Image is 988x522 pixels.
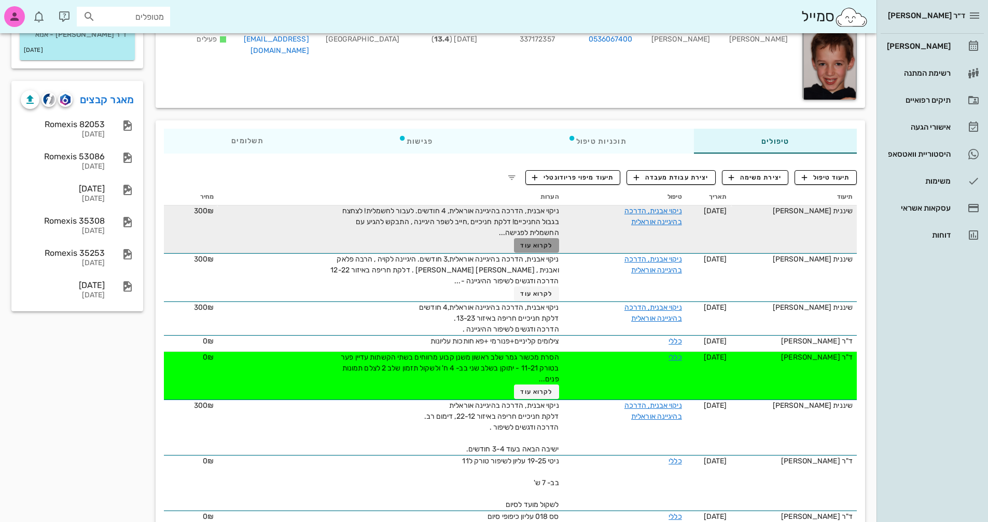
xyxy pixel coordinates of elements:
div: דוחות [885,231,951,239]
span: יצירת משימה [729,173,782,182]
span: צילומים קליניים+פנורמי +פא חותכות עליונות [430,337,559,346]
a: דוחות [881,223,984,248]
a: ניקוי אבנית, הדרכה בהיגיינה אוראלית [624,207,682,226]
a: כללי [669,512,681,521]
span: ניקוי אבנית, הדרכה בהיגיינה אוראלית דלקת חניכיים חריפה באיזור 22-12, דימום רב. הדרכה ודגשים לשיפו... [424,401,559,454]
span: פעילים [197,35,217,44]
div: [DATE] [21,291,105,300]
span: 0₪ [203,337,214,346]
div: טיפולים [694,129,857,154]
a: היסטוריית וואטסאפ [881,142,984,167]
span: תג [31,8,37,15]
div: [DATE] [21,195,105,203]
small: [DATE] [24,45,43,56]
div: משימות [885,177,951,185]
span: [DATE] [704,353,727,362]
a: ניקוי אבנית, הדרכה בהיגיינה אוראלית [624,401,682,421]
span: יצירת עבודת מעבדה [634,173,708,182]
a: תיקים רפואיים [881,88,984,113]
a: כללי [669,457,681,465]
button: cliniview logo [41,92,56,107]
span: תיעוד מיפוי פריודונטלי [532,173,614,182]
span: 300₪ [194,207,214,215]
th: מחיר [164,189,218,205]
img: romexis logo [60,94,70,105]
div: [PERSON_NAME] [718,20,796,63]
div: Romexis 35308 [21,216,105,226]
div: תיקים רפואיים [885,96,951,104]
span: [DATE] [704,512,727,521]
a: כללי [669,337,681,346]
div: [DATE] [21,259,105,268]
th: תיעוד [731,189,857,205]
span: [DATE] [704,207,727,215]
div: פגישות [331,129,500,154]
span: 300₪ [194,303,214,312]
th: טיפול [563,189,686,205]
button: יצירת משימה [722,170,789,185]
img: cliniview logo [43,93,55,105]
span: 0₪ [203,353,214,362]
span: ניקוי אבנית, הדרכה בהיגיינה אוראלית, 4 חודשים. לעבור לחשמלית! לצחצח בגבול החניכיים! דלקת חניכיים ... [342,207,559,237]
span: ניטי 19-25 עליון לשיפור טורק ל11 בב- 7 ש' לשקול מועד לסיום [462,457,559,509]
span: 0₪ [203,457,214,465]
div: שיננית [PERSON_NAME] [735,302,853,313]
div: ד"ר [PERSON_NAME] [735,336,853,347]
a: אישורי הגעה [881,115,984,140]
button: יצירת עבודת מעבדה [627,170,715,185]
img: SmileCloud logo [834,7,868,28]
span: [DATE] [704,337,727,346]
div: [PERSON_NAME] [641,20,719,63]
div: Romexis 82053 [21,119,105,129]
div: [DATE] [21,162,105,171]
div: סמייל [801,6,868,28]
span: תשלומים [231,138,263,145]
a: [PERSON_NAME] [881,34,984,59]
span: [DATE] [704,457,727,465]
a: רשימת המתנה [881,61,984,86]
span: 300₪ [194,401,214,410]
th: תאריך [686,189,731,205]
button: תיעוד מיפוי פריודונטלי [525,170,621,185]
span: 0₪ [203,512,214,521]
div: ד"ר [PERSON_NAME] [735,456,853,466]
span: [DATE] [704,401,727,410]
th: הערות [218,189,563,205]
div: תוכניות טיפול [500,129,694,154]
button: לקרוא עוד [514,286,559,301]
span: ניקוי אבנית, הדרכה בהיגיינה אוראלית,4 חודשים דלקת חניכיים חריפה באיזור 13-23. הדרכה ודגשים לשיפור... [419,303,559,334]
a: [EMAIL_ADDRESS][DOMAIN_NAME] [244,35,309,55]
a: משימות [881,169,984,194]
span: [DATE] ( ) [432,35,477,44]
button: לקרוא עוד [514,238,559,253]
div: היסטוריית וואטסאפ [885,150,951,158]
span: לקרוא עוד [520,388,552,395]
button: romexis logo [58,92,73,107]
strong: 13.4 [434,35,450,44]
span: 300₪ [194,255,214,264]
p: ד"ר [PERSON_NAME] - אמא [28,29,127,40]
div: Romexis 35253 [21,248,105,258]
div: [PERSON_NAME] [885,42,951,50]
div: [DATE] [21,227,105,236]
div: Romexis 53086 [21,152,105,161]
span: [DATE] [704,255,727,264]
div: [DATE] [21,130,105,139]
span: [GEOGRAPHIC_DATA] [326,35,400,44]
a: ניקוי אבנית, הדרכה בהיגיינה אוראלית [624,255,682,274]
div: [DATE] [21,280,105,290]
a: 0536067400 [589,34,633,45]
a: כללי [669,353,681,362]
span: לקרוא עוד [520,242,552,249]
div: [DATE] [21,184,105,194]
div: אישורי הגעה [885,123,951,131]
span: ד״ר [PERSON_NAME] [888,11,965,20]
span: ניקוי אבנית, הדרכה בהיגיינה אוראלית,3 חודשים. היגיינה לקויה , הרבה פלאק ואבנית , [PERSON_NAME] [P... [330,255,559,285]
span: תיעוד טיפול [802,173,850,182]
a: ניקוי אבנית, הדרכה בהיגיינה אוראלית [624,303,682,323]
a: עסקאות אשראי [881,196,984,221]
div: שיננית [PERSON_NAME] [735,205,853,216]
span: 337172357 [520,35,555,44]
div: רשימת המתנה [885,69,951,77]
div: שיננית [PERSON_NAME] [735,254,853,265]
